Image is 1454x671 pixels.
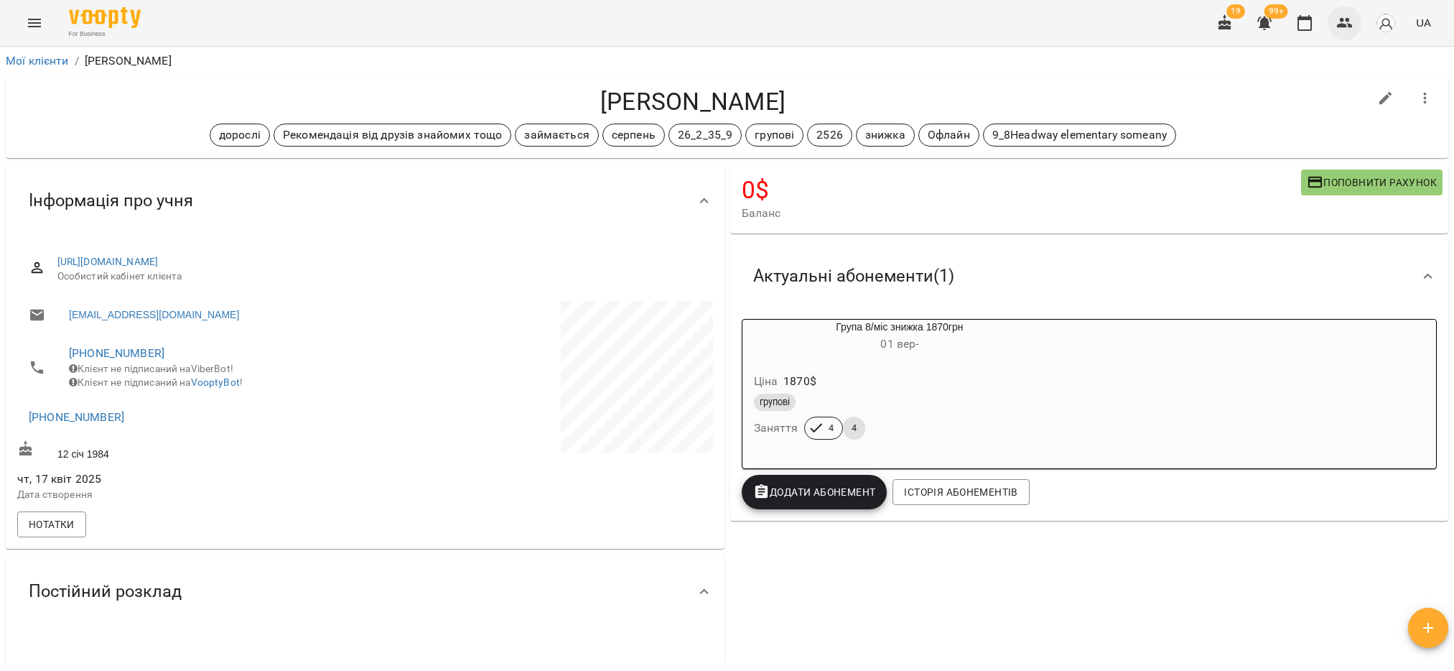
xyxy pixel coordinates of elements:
div: серпень [602,124,665,147]
img: avatar_s.png [1376,13,1396,33]
p: знижка [865,126,905,144]
span: 4 [820,422,842,435]
span: Історія абонементів [904,483,1017,501]
div: 12 січ 1984 [14,438,365,464]
div: групові [745,124,803,147]
h6: Заняття [754,418,798,438]
h6: Ціна [754,371,778,392]
span: Постійний розклад [29,580,182,603]
div: дорослі [210,124,270,147]
button: Menu [17,6,52,40]
p: 2526 [816,126,843,144]
span: Баланс [742,205,1301,222]
span: Додати Абонемент [753,483,876,501]
span: Нотатки [29,516,75,533]
span: Інформація про учня [29,190,193,212]
div: Постійний розклад [6,555,724,629]
p: Офлайн [928,126,970,144]
span: Поповнити рахунок [1307,174,1437,191]
a: [PHONE_NUMBER] [69,346,164,360]
p: групові [755,126,794,144]
a: [EMAIL_ADDRESS][DOMAIN_NAME] [69,307,239,322]
div: займається [515,124,598,147]
button: Додати Абонемент [742,475,887,509]
span: UA [1416,15,1431,30]
p: 26_2_35_9 [678,126,732,144]
span: For Business [69,29,141,39]
a: VooptyBot [191,376,240,388]
span: 01 вер - [880,337,918,351]
a: [PHONE_NUMBER] [29,410,124,424]
h4: 0 $ [742,175,1301,205]
span: Особистий кабінет клієнта [57,269,702,284]
div: Інформація про учня [6,164,724,238]
nav: breadcrumb [6,52,1448,70]
div: Група 8/міс знижка 1870грн [742,320,1058,354]
span: 19 [1226,4,1245,19]
span: Клієнт не підписаний на ViberBot! [69,363,233,374]
a: [URL][DOMAIN_NAME] [57,256,159,267]
p: серпень [612,126,656,144]
button: Поповнити рахунок [1301,170,1443,195]
span: 99+ [1264,4,1288,19]
li: / [75,52,79,70]
img: Voopty Logo [69,7,141,28]
div: 2526 [807,124,852,147]
h4: [PERSON_NAME] [17,87,1369,116]
a: Мої клієнти [6,54,69,68]
button: Історія абонементів [893,479,1029,505]
span: Клієнт не підписаний на ! [69,376,243,388]
div: 26_2_35_9 [668,124,742,147]
p: 9_8Headway elementary someany [992,126,1167,144]
span: 4 [843,422,865,435]
span: чт, 17 квіт 2025 [17,471,362,488]
div: Актуальні абонементи(1) [730,239,1449,313]
div: Рекомендація від друзів знайомих тощо [274,124,511,147]
button: UA [1410,9,1437,36]
div: 9_8Headway elementary someany [983,124,1176,147]
span: групові [754,396,796,409]
button: Група 8/міс знижка 1870грн01 вер- Ціна1870$груповіЗаняття44 [742,320,1058,457]
p: Дата створення [17,488,362,502]
p: [PERSON_NAME] [85,52,172,70]
p: 1870 $ [783,373,816,390]
button: Нотатки [17,512,86,537]
div: Офлайн [918,124,979,147]
p: Рекомендація від друзів знайомих тощо [283,126,502,144]
span: Актуальні абонементи ( 1 ) [753,265,954,287]
p: дорослі [219,126,261,144]
div: знижка [856,124,915,147]
p: займається [524,126,589,144]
